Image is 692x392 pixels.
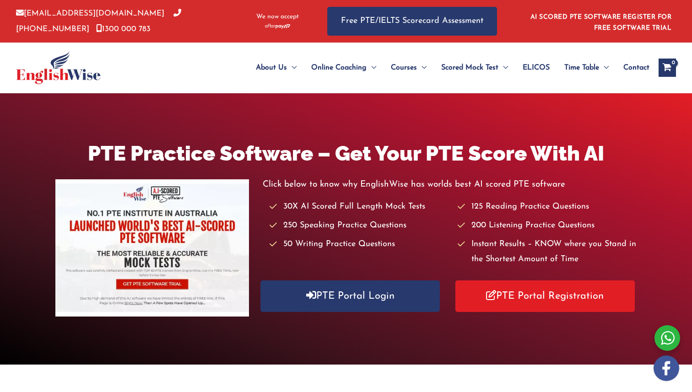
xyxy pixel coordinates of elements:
a: Free PTE/IELTS Scorecard Assessment [327,7,497,36]
li: Instant Results – KNOW where you Stand in the Shortest Amount of Time [458,237,637,268]
span: We now accept [256,12,299,21]
span: Menu Toggle [498,52,508,84]
a: Online CoachingMenu Toggle [304,52,384,84]
span: Menu Toggle [599,52,609,84]
span: Menu Toggle [367,52,376,84]
a: [PHONE_NUMBER] [16,10,181,32]
li: 30X AI Scored Full Length Mock Tests [270,199,449,215]
li: 250 Speaking Practice Questions [270,218,449,233]
img: Afterpay-Logo [265,24,290,29]
a: Time TableMenu Toggle [557,52,616,84]
span: Online Coaching [311,52,367,84]
span: Scored Mock Test [441,52,498,84]
span: Menu Toggle [287,52,297,84]
a: PTE Portal Registration [455,280,635,312]
li: 200 Listening Practice Questions [458,218,637,233]
a: [EMAIL_ADDRESS][DOMAIN_NAME] [16,10,164,17]
a: ELICOS [515,52,557,84]
img: white-facebook.png [654,355,679,381]
a: 1300 000 783 [96,25,151,33]
nav: Site Navigation: Main Menu [234,52,649,84]
a: CoursesMenu Toggle [384,52,434,84]
a: Scored Mock TestMenu Toggle [434,52,515,84]
span: ELICOS [523,52,550,84]
span: Contact [623,52,649,84]
img: pte-institute-main [55,179,249,317]
a: AI SCORED PTE SOFTWARE REGISTER FOR FREE SOFTWARE TRIAL [530,14,672,32]
img: cropped-ew-logo [16,51,101,84]
h1: PTE Practice Software – Get Your PTE Score With AI [55,139,637,168]
a: View Shopping Cart, empty [659,59,676,77]
aside: Header Widget 1 [525,6,676,36]
span: About Us [256,52,287,84]
p: Click below to know why EnglishWise has worlds best AI scored PTE software [263,177,637,192]
a: PTE Portal Login [260,280,440,312]
span: Menu Toggle [417,52,427,84]
span: Courses [391,52,417,84]
span: Time Table [564,52,599,84]
a: Contact [616,52,649,84]
li: 50 Writing Practice Questions [270,237,449,252]
li: 125 Reading Practice Questions [458,199,637,215]
a: About UsMenu Toggle [249,52,304,84]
